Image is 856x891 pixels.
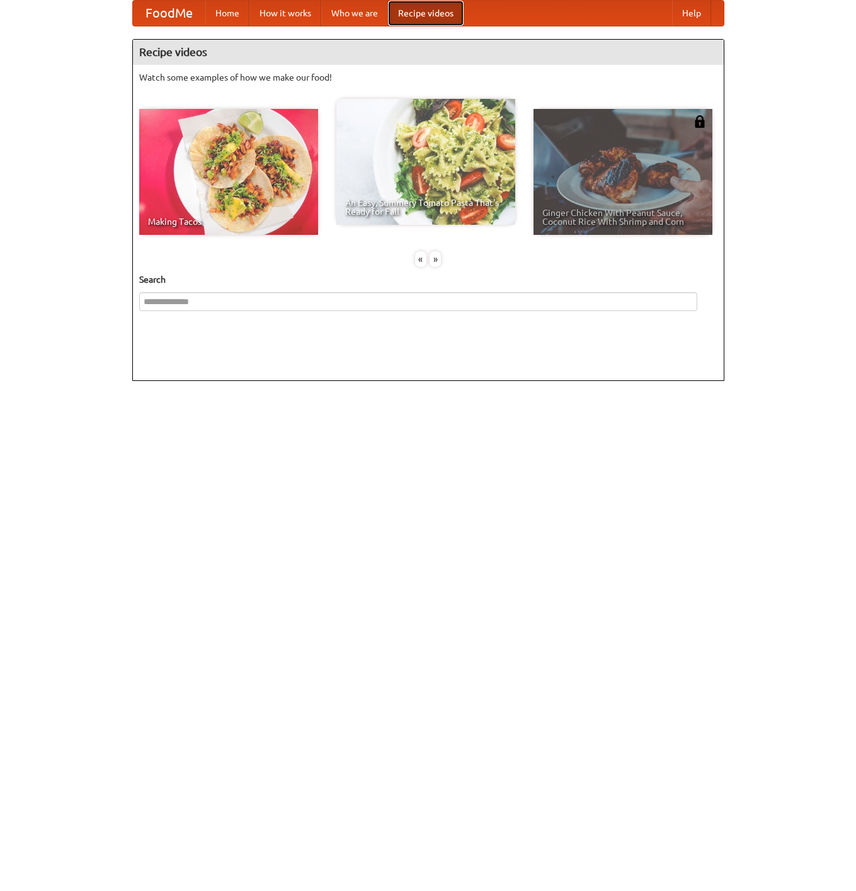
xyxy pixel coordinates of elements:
a: An Easy, Summery Tomato Pasta That's Ready for Fall [336,99,515,225]
div: » [430,251,441,267]
div: « [415,251,426,267]
span: Making Tacos [148,217,309,226]
a: Help [672,1,711,26]
a: Making Tacos [139,109,318,235]
a: FoodMe [133,1,205,26]
img: 483408.png [693,115,706,128]
a: Who we are [321,1,388,26]
h4: Recipe videos [133,40,724,65]
h5: Search [139,273,717,286]
a: Recipe videos [388,1,464,26]
span: An Easy, Summery Tomato Pasta That's Ready for Fall [345,198,506,216]
p: Watch some examples of how we make our food! [139,71,717,84]
a: How it works [249,1,321,26]
a: Home [205,1,249,26]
